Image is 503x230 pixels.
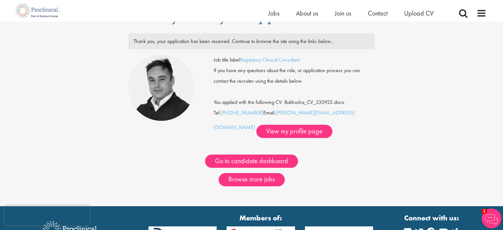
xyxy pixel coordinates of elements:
div: Thank you, your application has been received. Continue to browse the site using the links below... [129,36,375,47]
a: Join us [335,9,351,18]
a: View my profile page [256,125,332,138]
a: Jobs [268,9,279,18]
img: Peter Duvall [128,55,194,121]
div: Job title label [209,55,380,65]
div: You applied with the following CV: Bubhusha_CV_230925.docx. [209,86,380,108]
div: If you have any questions about the role, or application process you can contact the recruiter us... [209,65,380,86]
a: Browse more jobs [219,173,285,186]
strong: Members of: [148,213,373,223]
strong: Connect with us: [404,213,460,223]
a: Contact [368,9,388,18]
a: [PERSON_NAME][EMAIL_ADDRESS][DOMAIN_NAME] [214,109,355,131]
div: Tel: Email: [214,55,375,138]
a: About us [296,9,318,18]
img: Chatbot [482,208,501,228]
a: Upload CV [404,9,434,18]
a: Regulatory Clinical Consultant [240,56,300,63]
iframe: reCAPTCHA [5,206,89,225]
a: Go to candidate dashboard [205,155,298,168]
span: 1 [482,208,487,214]
a: [PHONE_NUMBER] [221,109,263,116]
